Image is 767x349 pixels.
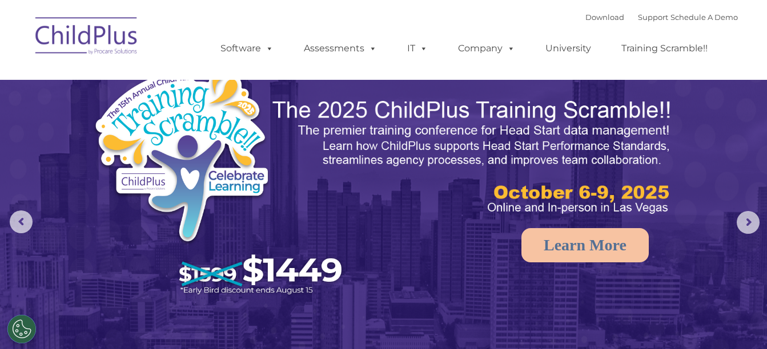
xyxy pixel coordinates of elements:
[209,37,285,60] a: Software
[396,37,439,60] a: IT
[585,13,738,22] font: |
[30,9,144,66] img: ChildPlus by Procare Solutions
[447,37,527,60] a: Company
[638,13,668,22] a: Support
[534,37,603,60] a: University
[610,37,719,60] a: Training Scramble!!
[670,13,738,22] a: Schedule A Demo
[585,13,624,22] a: Download
[521,228,649,262] a: Learn More
[292,37,388,60] a: Assessments
[7,315,36,343] button: Cookies Settings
